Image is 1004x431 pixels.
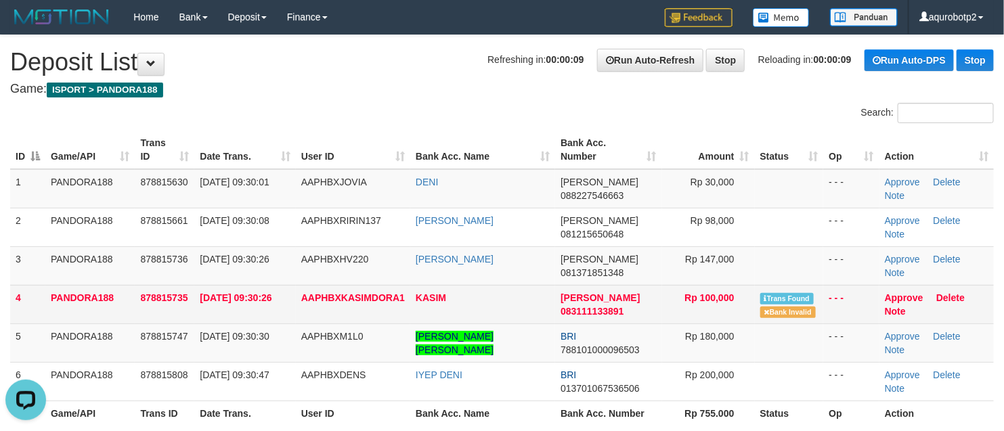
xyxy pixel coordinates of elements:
th: Op: activate to sort column ascending [823,131,879,169]
span: Rp 30,000 [691,177,735,187]
a: Note [885,190,905,201]
td: PANDORA188 [45,285,135,323]
th: Date Trans. [194,401,295,426]
td: PANDORA188 [45,246,135,285]
th: User ID [296,401,410,426]
th: Game/API [45,401,135,426]
a: Run Auto-Refresh [597,49,703,72]
a: Note [885,267,905,278]
a: Delete [934,369,961,380]
th: Bank Acc. Name [410,401,555,426]
th: Game/API: activate to sort column ascending [45,131,135,169]
td: PANDORA188 [45,362,135,401]
span: [DATE] 09:30:01 [200,177,269,187]
strong: 00:00:09 [814,54,852,65]
span: AAPHBXKASIMDORA1 [301,292,405,303]
a: Note [885,306,906,317]
th: Date Trans.: activate to sort column ascending [194,131,295,169]
span: 878815747 [140,331,188,342]
label: Search: [861,103,994,123]
a: Delete [934,215,961,226]
span: AAPHBXHV220 [301,254,369,265]
th: Op [823,401,879,426]
td: 5 [10,323,45,362]
span: AAPHBXM1L0 [301,331,364,342]
td: PANDORA188 [45,169,135,208]
span: Copy 013701067536506 to clipboard [561,383,640,394]
td: - - - [823,246,879,285]
span: 878815808 [140,369,188,380]
span: Bank is not match [760,307,816,318]
a: Run Auto-DPS [865,49,954,71]
span: Reloading in: [758,54,852,65]
span: Copy 088227546663 to clipboard [561,190,624,201]
td: - - - [823,362,879,401]
span: [PERSON_NAME] [561,292,640,303]
a: DENI [416,177,438,187]
span: ISPORT > PANDORA188 [47,83,163,97]
span: Copy 083111133891 to clipboard [561,306,624,317]
th: Bank Acc. Name: activate to sort column ascending [410,131,555,169]
button: Open LiveChat chat widget [5,5,46,46]
a: [PERSON_NAME] [416,215,494,226]
a: Delete [934,331,961,342]
th: Rp 755.000 [662,401,755,426]
span: Rp 98,000 [691,215,735,226]
a: Approve [885,177,920,187]
h1: Deposit List [10,49,994,76]
span: AAPHBXJOVIA [301,177,367,187]
span: [PERSON_NAME] [561,177,638,187]
a: Delete [934,177,961,187]
a: Note [885,344,905,355]
span: Rp 180,000 [685,331,734,342]
td: - - - [823,208,879,246]
span: 878815661 [140,215,188,226]
a: Approve [885,369,920,380]
a: Note [885,383,905,394]
span: Rp 100,000 [684,292,734,303]
span: [DATE] 09:30:26 [200,292,271,303]
span: [PERSON_NAME] [561,215,638,226]
img: Button%20Memo.svg [753,8,810,27]
span: [DATE] 09:30:26 [200,254,269,265]
th: Bank Acc. Number: activate to sort column ascending [555,131,661,169]
th: User ID: activate to sort column ascending [296,131,410,169]
th: Action: activate to sort column ascending [879,131,994,169]
h4: Game: [10,83,994,96]
strong: 00:00:09 [546,54,584,65]
span: Rp 200,000 [685,369,734,380]
span: AAPHBXDENS [301,369,366,380]
a: Note [885,229,905,240]
a: Approve [885,331,920,342]
span: [DATE] 09:30:30 [200,331,269,342]
span: Copy 081371851348 to clipboard [561,267,624,278]
a: Stop [706,49,745,72]
span: Similar transaction found [760,293,814,304]
th: Trans ID: activate to sort column ascending [135,131,194,169]
td: 1 [10,169,45,208]
img: MOTION_logo.png [10,7,113,27]
span: 878815735 [140,292,188,303]
td: 4 [10,285,45,323]
span: Refreshing in: [487,54,584,65]
span: BRI [561,331,576,342]
th: ID: activate to sort column descending [10,131,45,169]
span: Copy 081215650648 to clipboard [561,229,624,240]
th: Action [879,401,994,426]
td: 3 [10,246,45,285]
td: - - - [823,323,879,362]
a: IYEP DENI [416,369,462,380]
a: KASIM [416,292,446,303]
a: Stop [957,49,994,71]
a: Approve [885,292,923,303]
td: 6 [10,362,45,401]
td: 2 [10,208,45,246]
th: Status [755,401,824,426]
td: PANDORA188 [45,323,135,362]
a: Approve [885,215,920,226]
a: Delete [934,254,961,265]
span: [PERSON_NAME] [561,254,638,265]
th: Amount: activate to sort column ascending [662,131,755,169]
span: Copy 788101000096503 to clipboard [561,344,640,355]
input: Search: [898,103,994,123]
